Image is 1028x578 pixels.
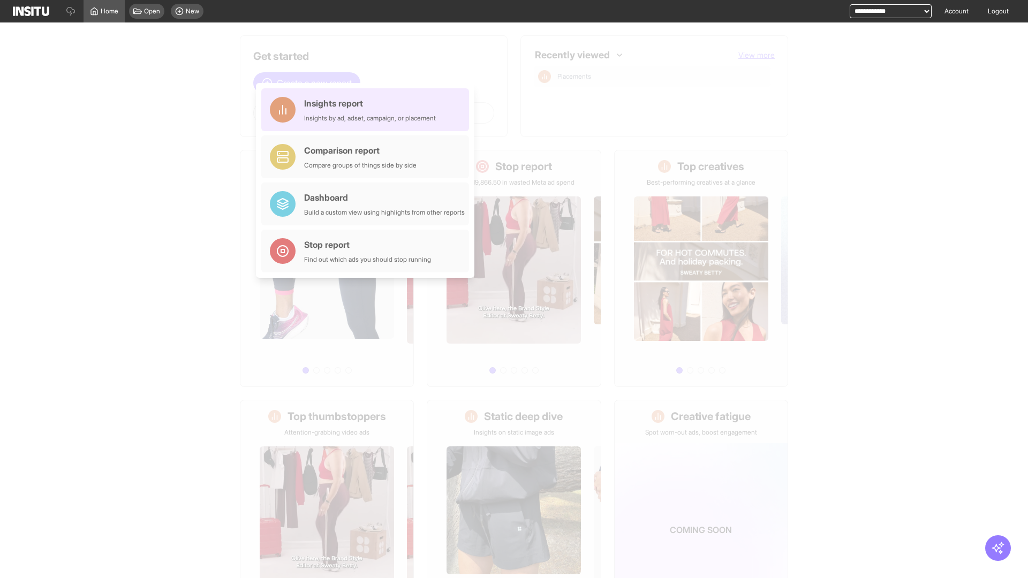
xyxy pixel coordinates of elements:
[304,255,431,264] div: Find out which ads you should stop running
[144,7,160,16] span: Open
[304,191,465,204] div: Dashboard
[101,7,118,16] span: Home
[304,144,417,157] div: Comparison report
[13,6,49,16] img: Logo
[304,161,417,170] div: Compare groups of things side by side
[304,238,431,251] div: Stop report
[304,208,465,217] div: Build a custom view using highlights from other reports
[304,97,436,110] div: Insights report
[304,114,436,123] div: Insights by ad, adset, campaign, or placement
[186,7,199,16] span: New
